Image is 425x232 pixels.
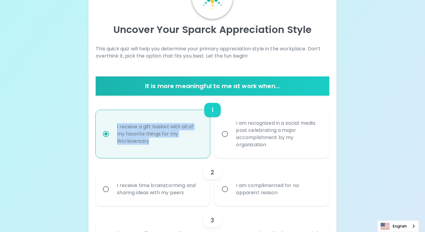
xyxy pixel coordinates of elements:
[96,158,329,206] div: choice-group-check
[377,220,419,232] div: Language
[98,81,327,91] h6: It is more meaningful to me at work when...
[211,105,214,115] h6: 1
[378,221,419,232] a: English
[231,112,326,156] div: I am recognized in a social media post celebrating a major accomplishment by my organization
[112,175,207,204] div: I receive time brainstorming and sharing ideas with my peers
[377,220,419,232] aside: Language selected: English
[112,116,207,152] div: I receive a gift basket with all of my favorite things for my Workiversary
[96,96,329,158] div: choice-group-check
[211,216,214,225] h6: 3
[96,24,329,36] p: Uncover Your Sparck Appreciation Style
[96,45,329,60] p: This quick quiz will help you determine your primary appreciation style in the workplace. Don’t o...
[231,175,326,204] div: I am complimented for no apparent reason
[211,168,214,177] h6: 2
